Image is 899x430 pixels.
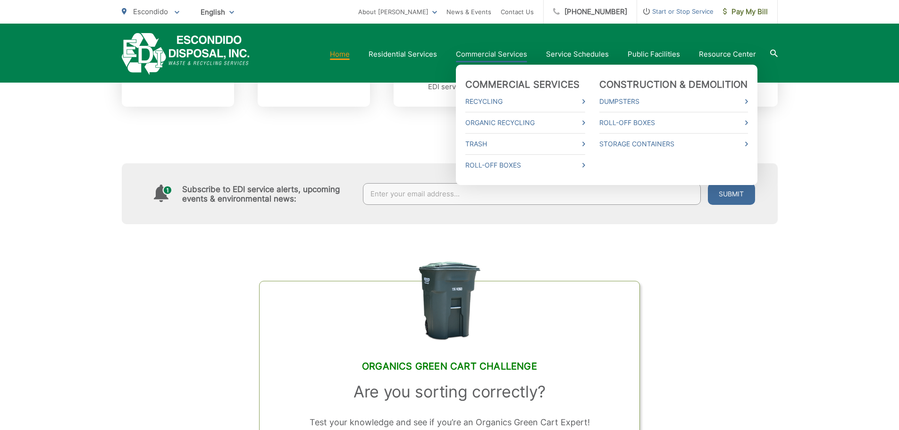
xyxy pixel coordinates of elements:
[723,6,768,17] span: Pay My Bill
[465,138,585,150] a: Trash
[446,6,491,17] a: News & Events
[465,79,580,90] a: Commercial Services
[283,382,615,401] h3: Are you sorting correctly?
[599,117,748,128] a: Roll-Off Boxes
[465,96,585,107] a: Recycling
[599,96,748,107] a: Dumpsters
[122,33,250,75] a: EDCD logo. Return to the homepage.
[599,138,748,150] a: Storage Containers
[465,117,585,128] a: Organic Recycling
[133,7,168,16] span: Escondido
[363,183,701,205] input: Enter your email address...
[358,6,437,17] a: About [PERSON_NAME]
[283,415,615,430] p: Test your knowledge and see if you’re an Organics Green Cart Expert!
[546,49,609,60] a: Service Schedules
[699,49,756,60] a: Resource Center
[182,185,354,203] h4: Subscribe to EDI service alerts, upcoming events & environmental news:
[369,49,437,60] a: Residential Services
[283,361,615,372] h2: Organics Green Cart Challenge
[330,49,350,60] a: Home
[456,49,527,60] a: Commercial Services
[599,79,748,90] a: Construction & Demolition
[465,160,585,171] a: Roll-Off Boxes
[501,6,534,17] a: Contact Us
[628,49,680,60] a: Public Facilities
[193,4,241,20] span: English
[708,183,755,205] button: Submit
